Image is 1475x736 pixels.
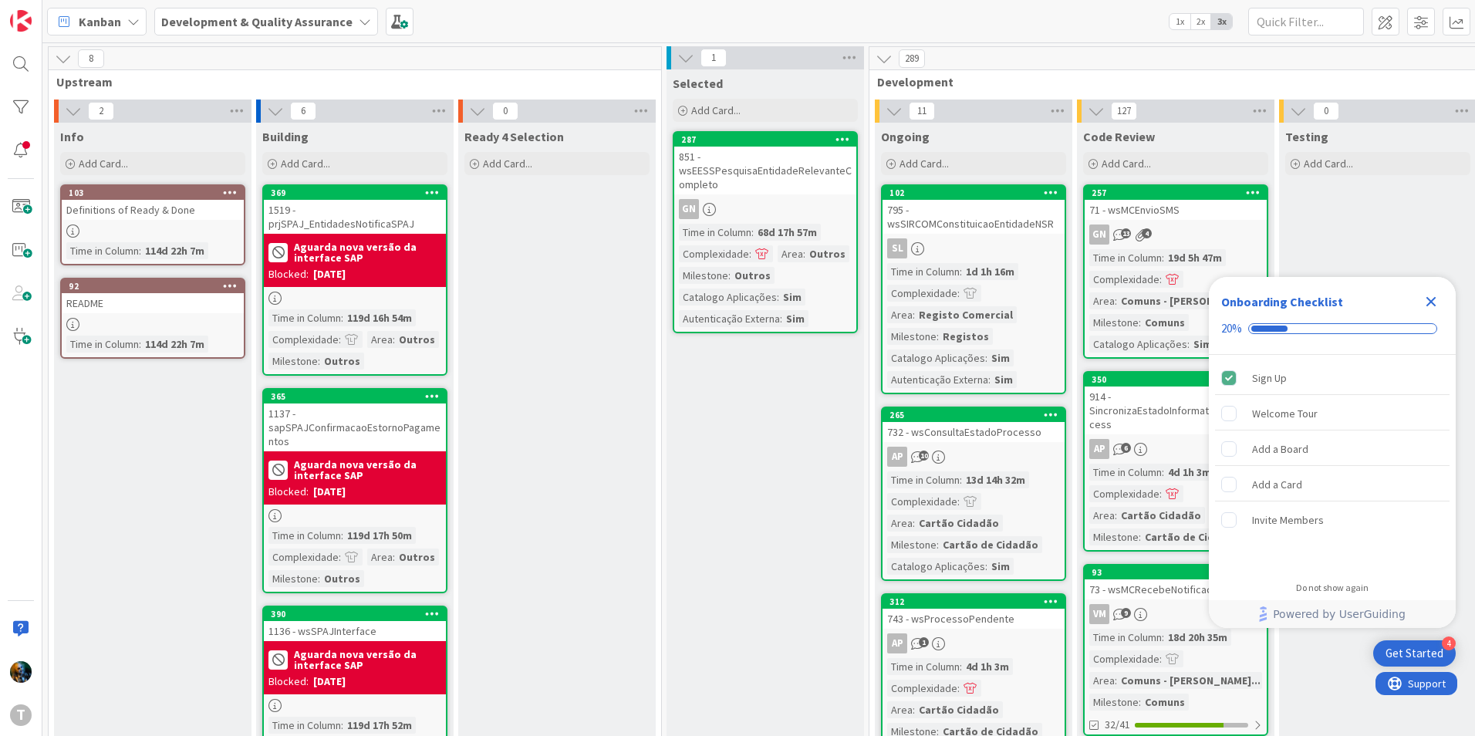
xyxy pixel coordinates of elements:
img: Visit kanbanzone.com [10,10,32,32]
span: : [985,349,987,366]
span: : [1159,650,1162,667]
span: : [1115,672,1117,689]
span: Upstream [56,74,642,89]
div: Complexidade [887,285,957,302]
div: Time in Column [66,336,139,353]
div: Blocked: [268,674,309,690]
div: Checklist progress: 20% [1221,322,1443,336]
div: 119d 16h 54m [343,309,416,326]
span: 13 [1121,228,1131,238]
span: : [339,331,341,348]
div: 732 - wsConsultaEstadoProcesso [883,422,1065,442]
div: Milestone [887,536,937,553]
div: AP [883,447,1065,467]
span: : [139,242,141,259]
div: Invite Members [1252,511,1324,529]
div: Area [367,549,393,566]
div: Autenticação Externa [679,310,780,327]
div: Milestone [1089,314,1139,331]
span: Add Card... [1102,157,1151,170]
div: 1137 - sapSPAJConfirmacaoEstornoPagamentos [264,403,446,451]
span: : [318,570,320,587]
span: 2 [88,102,114,120]
div: 312743 - wsProcessoPendente [883,595,1065,629]
div: 257 [1085,186,1267,200]
div: Milestone [268,353,318,370]
div: Footer [1209,600,1456,628]
div: Do not show again [1296,582,1369,594]
div: Cartão de Cidadão [939,536,1042,553]
div: Sim [782,310,808,327]
span: : [1139,314,1141,331]
div: SL [887,238,907,258]
div: 350914 - SincronizaEstadoInformatizacao_Process [1085,373,1267,434]
div: Complexidade [1089,485,1159,502]
div: Area [887,515,913,532]
span: : [803,245,805,262]
input: Quick Filter... [1248,8,1364,35]
span: Add Card... [281,157,330,170]
div: Comuns [1141,694,1189,711]
div: Time in Column [1089,464,1162,481]
div: Outros [805,245,849,262]
div: 114d 22h 7m [141,336,208,353]
b: Aguarda nova versão da interface SAP [294,241,441,263]
div: 3691519 - prjSPAJ_EntidadesNotificaSPAJ [264,186,446,234]
span: : [1159,271,1162,288]
div: 265732 - wsConsultaEstadoProcesso [883,408,1065,442]
div: Area [1089,672,1115,689]
div: Add a Board is incomplete. [1215,432,1450,466]
div: Sim [991,371,1017,388]
img: JC [10,661,32,683]
div: 390 [264,607,446,621]
div: 312 [883,595,1065,609]
div: Milestone [1089,694,1139,711]
span: : [1187,336,1190,353]
span: Add Card... [483,157,532,170]
div: 20% [1221,322,1242,336]
div: 4d 1h 3m [962,658,1013,675]
div: VM [1085,604,1267,624]
div: 369 [271,187,446,198]
span: : [937,536,939,553]
div: AP [883,633,1065,653]
div: GN [679,199,699,219]
span: : [988,371,991,388]
span: : [960,263,962,280]
div: T [10,704,32,726]
span: : [341,527,343,544]
div: AP [1085,439,1267,459]
div: Comuns [1141,314,1189,331]
div: 4d 1h 3m [1164,464,1215,481]
span: : [960,471,962,488]
span: : [1162,464,1164,481]
div: [DATE] [313,674,346,690]
span: 0 [492,102,518,120]
div: Sim [1190,336,1216,353]
span: Selected [673,76,723,91]
div: Time in Column [66,242,139,259]
div: 114d 22h 7m [141,242,208,259]
div: 312 [889,596,1065,607]
b: Aguarda nova versão da interface SAP [294,459,441,481]
span: : [318,353,320,370]
span: 2x [1190,14,1211,29]
span: : [749,245,751,262]
span: : [1115,292,1117,309]
span: Ongoing [881,129,930,144]
div: 265 [889,410,1065,420]
span: 4 [1142,228,1152,238]
div: 9373 - wsMCRecebeNotificacaoSMS [1085,566,1267,599]
div: Sim [779,289,805,306]
div: Definitions of Ready & Done [62,200,244,220]
span: 3x [1211,14,1232,29]
span: : [1115,507,1117,524]
span: : [780,310,782,327]
div: 93 [1085,566,1267,579]
div: Time in Column [268,309,341,326]
div: Area [1089,507,1115,524]
div: Comuns - [PERSON_NAME]... [1117,672,1264,689]
div: 19d 5h 47m [1164,249,1226,266]
span: Info [60,129,84,144]
span: : [139,336,141,353]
